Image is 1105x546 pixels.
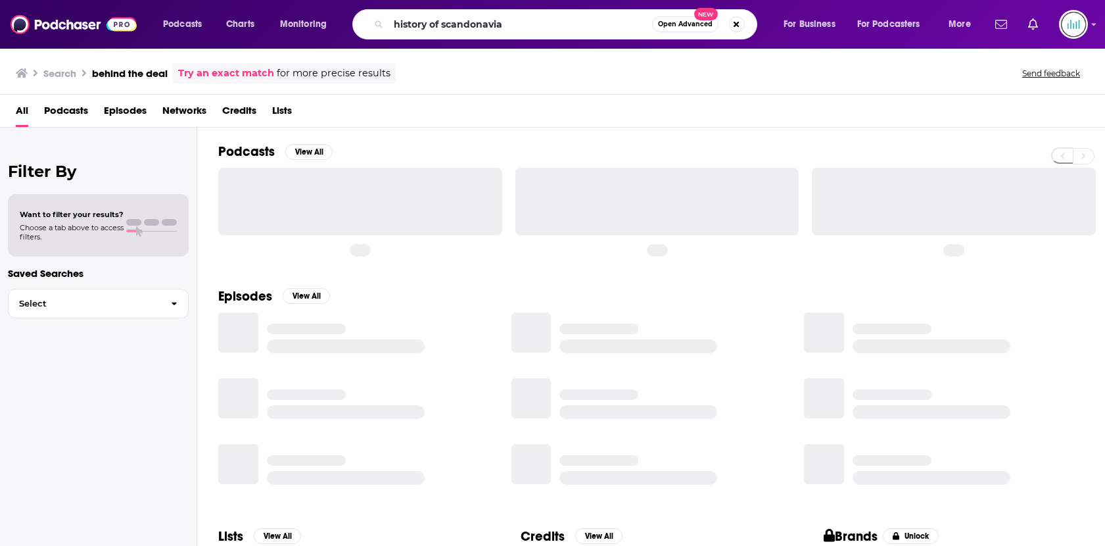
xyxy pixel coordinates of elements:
a: All [16,100,28,127]
img: User Profile [1059,10,1088,39]
span: for more precise results [277,66,390,81]
span: More [949,15,971,34]
a: PodcastsView All [218,143,333,160]
span: Open Advanced [658,21,713,28]
input: Search podcasts, credits, & more... [388,14,652,35]
span: Choose a tab above to access filters. [20,223,124,241]
button: View All [254,528,301,544]
a: Networks [162,100,206,127]
button: Show profile menu [1059,10,1088,39]
button: open menu [939,14,987,35]
span: Want to filter your results? [20,210,124,219]
button: View All [283,288,330,304]
a: Show notifications dropdown [1023,13,1043,36]
button: Send feedback [1018,68,1084,79]
img: Podchaser - Follow, Share and Rate Podcasts [11,12,137,37]
a: ListsView All [218,528,301,545]
span: Podcasts [163,15,202,34]
button: open menu [271,14,344,35]
a: CreditsView All [521,528,623,545]
div: Search podcasts, credits, & more... [365,9,770,39]
span: New [694,8,718,20]
span: Monitoring [280,15,327,34]
h3: Search [43,67,76,80]
button: open menu [774,14,852,35]
span: Charts [226,15,254,34]
button: View All [575,528,623,544]
span: For Business [784,15,835,34]
h2: Podcasts [218,143,275,160]
p: Saved Searches [8,267,189,280]
h2: Brands [824,528,878,545]
button: open menu [154,14,219,35]
a: Try an exact match [178,66,274,81]
span: For Podcasters [857,15,920,34]
h2: Lists [218,528,243,545]
a: Credits [222,100,256,127]
button: View All [285,144,333,160]
h2: Credits [521,528,565,545]
h3: behind the deal [92,67,168,80]
a: Show notifications dropdown [990,13,1012,36]
a: Podcasts [44,100,88,127]
span: Select [9,299,160,308]
a: Charts [218,14,262,35]
button: Unlock [883,528,939,544]
h2: Episodes [218,288,272,305]
button: Select [8,289,189,318]
a: EpisodesView All [218,288,330,305]
h2: Filter By [8,162,189,181]
span: Logged in as podglomerate [1059,10,1088,39]
button: open menu [849,14,939,35]
button: Open AdvancedNew [652,16,718,32]
a: Lists [272,100,292,127]
a: Episodes [104,100,147,127]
